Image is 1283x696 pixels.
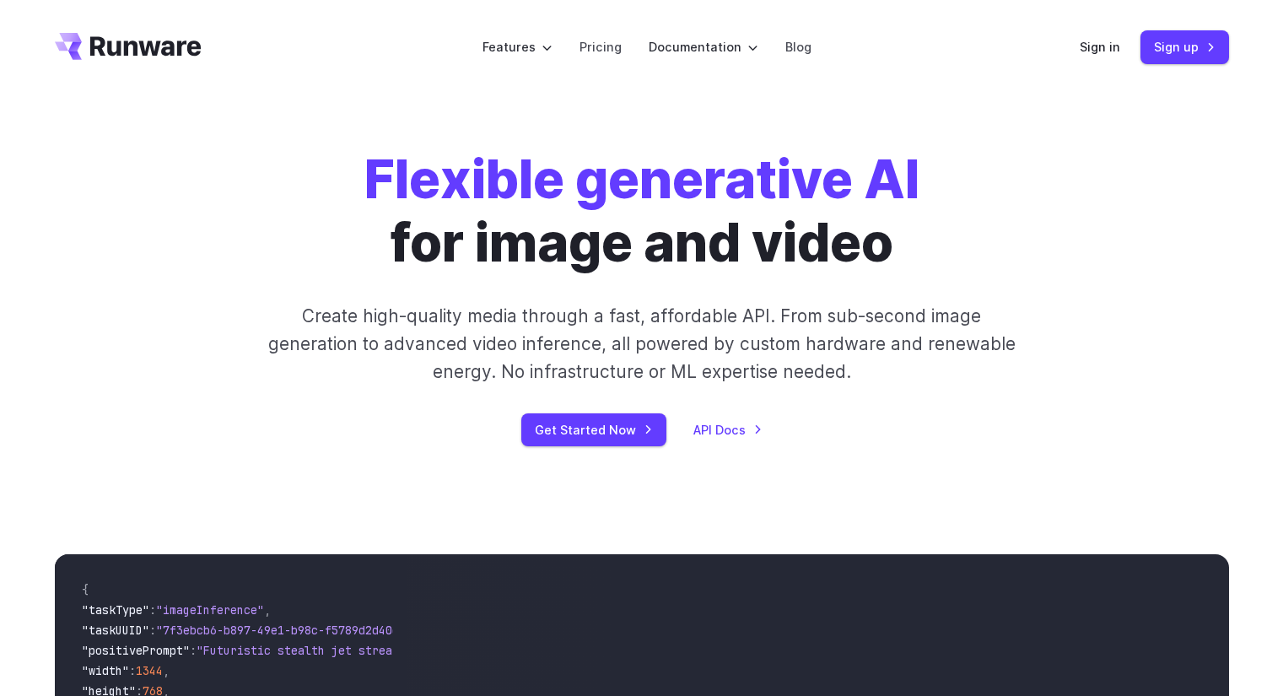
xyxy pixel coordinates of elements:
a: API Docs [693,420,763,440]
span: : [190,643,197,658]
span: : [149,623,156,638]
a: Blog [785,37,811,57]
a: Get Started Now [521,413,666,446]
span: : [149,602,156,618]
a: Sign up [1140,30,1229,63]
strong: Flexible generative AI [364,148,919,211]
span: , [264,602,271,618]
span: "Futuristic stealth jet streaking through a neon-lit cityscape with glowing purple exhaust" [197,643,811,658]
span: : [129,663,136,678]
a: Go to / [55,33,202,60]
p: Create high-quality media through a fast, affordable API. From sub-second image generation to adv... [266,302,1017,386]
span: "positivePrompt" [82,643,190,658]
a: Pricing [580,37,622,57]
label: Documentation [649,37,758,57]
span: "7f3ebcb6-b897-49e1-b98c-f5789d2d40d7" [156,623,412,638]
span: "imageInference" [156,602,264,618]
span: "width" [82,663,129,678]
a: Sign in [1080,37,1120,57]
span: , [163,663,170,678]
span: { [82,582,89,597]
span: "taskType" [82,602,149,618]
span: 1344 [136,663,163,678]
h1: for image and video [364,148,919,275]
span: "taskUUID" [82,623,149,638]
label: Features [482,37,553,57]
